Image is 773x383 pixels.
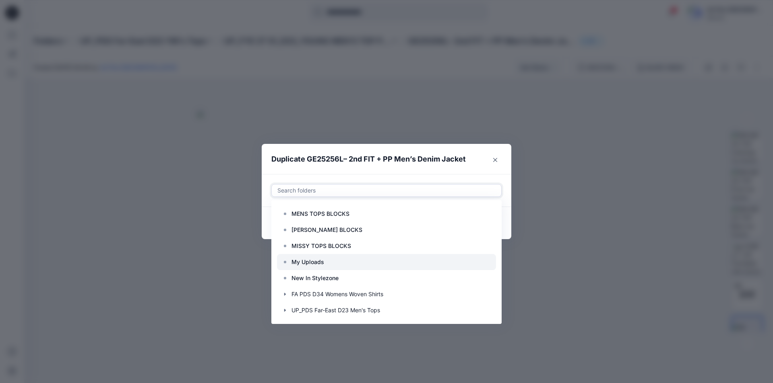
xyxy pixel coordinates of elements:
button: Close [489,154,502,166]
p: My Uploads [291,257,324,267]
p: Duplicate GE25256L– 2nd FIT + PP Men’s Denim Jacket [271,154,466,165]
p: New In Stylezone [291,273,339,283]
p: MENS TOPS BLOCKS [291,209,349,219]
p: [PERSON_NAME] BLOCKS [291,225,362,235]
p: MISSY TOPS BLOCKS [291,241,351,251]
